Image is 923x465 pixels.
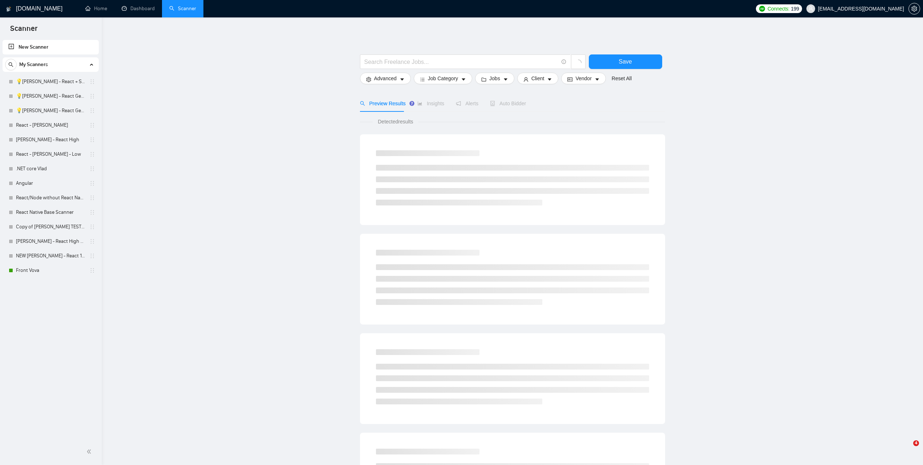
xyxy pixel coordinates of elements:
[5,62,16,67] span: search
[908,6,920,12] a: setting
[531,74,545,82] span: Client
[575,74,591,82] span: Vendor
[89,151,95,157] span: holder
[16,249,85,263] a: NEW [PERSON_NAME] - React 18.09
[456,101,478,106] span: Alerts
[428,74,458,82] span: Job Category
[366,77,371,82] span: setting
[490,101,526,106] span: Auto Bidder
[89,122,95,128] span: holder
[89,93,95,99] span: holder
[3,40,99,54] li: New Scanner
[913,440,919,446] span: 4
[908,3,920,15] button: setting
[547,77,552,82] span: caret-down
[89,268,95,273] span: holder
[89,166,95,172] span: holder
[420,77,425,82] span: bars
[414,73,472,84] button: barsJob Categorycaret-down
[561,73,606,84] button: idcardVendorcaret-down
[612,74,632,82] a: Reset All
[489,74,500,82] span: Jobs
[16,103,85,118] a: 💡[PERSON_NAME] - React General B Fun
[759,6,765,12] img: upwork-logo.png
[85,5,107,12] a: homeHome
[89,195,95,201] span: holder
[517,73,559,84] button: userClientcaret-down
[791,5,799,13] span: 199
[89,108,95,114] span: holder
[16,147,85,162] a: React - [PERSON_NAME] - Low
[5,59,17,70] button: search
[16,162,85,176] a: .NET core Vlad
[16,74,85,89] a: 💡[PERSON_NAME] - React + SaaS
[16,191,85,205] a: React/Node without React Native Base Scanner
[16,205,85,220] a: React Native Base Scanner
[16,132,85,147] a: [PERSON_NAME] - React High
[619,57,632,66] span: Save
[417,101,444,106] span: Insights
[16,118,85,132] a: React - [PERSON_NAME]
[461,77,466,82] span: caret-down
[89,209,95,215] span: holder
[169,5,196,12] a: searchScanner
[6,3,11,15] img: logo
[400,77,405,82] span: caret-down
[475,73,514,84] button: folderJobscaret-down
[567,77,572,82] span: idcard
[3,57,99,278] li: My Scanners
[16,234,85,249] a: [PERSON_NAME] - React High V2
[86,448,94,455] span: double-left
[89,253,95,259] span: holder
[19,57,48,72] span: My Scanners
[16,89,85,103] a: 💡[PERSON_NAME] - React General A
[575,60,582,66] span: loading
[562,60,566,64] span: info-circle
[373,118,418,126] span: Detected results
[360,101,406,106] span: Preview Results
[89,180,95,186] span: holder
[360,73,411,84] button: settingAdvancedcaret-down
[503,77,508,82] span: caret-down
[122,5,155,12] a: dashboardDashboard
[595,77,600,82] span: caret-down
[16,263,85,278] a: Front Vova
[89,79,95,85] span: holder
[409,100,415,107] div: Tooltip anchor
[374,74,397,82] span: Advanced
[808,6,813,11] span: user
[364,57,558,66] input: Search Freelance Jobs...
[523,77,529,82] span: user
[16,176,85,191] a: Angular
[360,101,365,106] span: search
[89,137,95,143] span: holder
[898,440,916,458] iframe: Intercom live chat
[768,5,789,13] span: Connects:
[89,224,95,230] span: holder
[481,77,486,82] span: folder
[8,40,93,54] a: New Scanner
[909,6,920,12] span: setting
[589,54,662,69] button: Save
[16,220,85,234] a: Copy of [PERSON_NAME] TEST - FS - React High
[490,101,495,106] span: robot
[89,238,95,244] span: holder
[417,101,422,106] span: area-chart
[4,23,43,38] span: Scanner
[456,101,461,106] span: notification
